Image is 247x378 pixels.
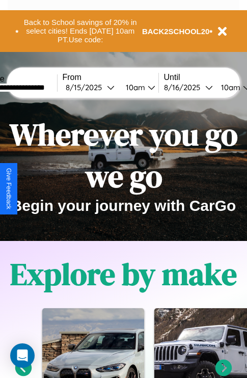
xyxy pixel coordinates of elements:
button: 8/15/2025 [63,82,118,93]
div: 8 / 16 / 2025 [164,83,205,92]
div: 10am [121,83,148,92]
label: From [63,73,158,82]
div: Open Intercom Messenger [10,343,35,368]
div: Give Feedback [5,168,12,209]
div: 10am [216,83,243,92]
button: Back to School savings of 20% in select cities! Ends [DATE] 10am PT.Use code: [19,15,142,47]
div: 8 / 15 / 2025 [66,83,107,92]
b: BACK2SCHOOL20 [142,27,210,36]
button: 10am [118,82,158,93]
h1: Explore by make [10,253,237,295]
